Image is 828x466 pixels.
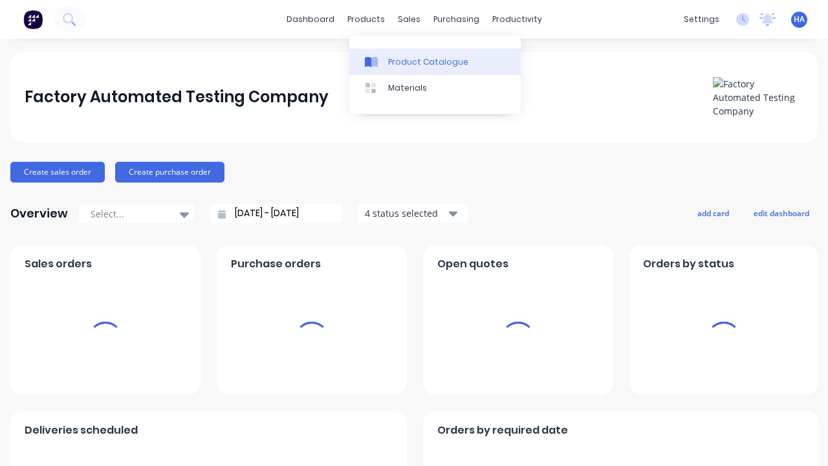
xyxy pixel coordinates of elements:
[10,201,68,227] div: Overview
[358,204,468,223] button: 4 status selected
[349,49,521,74] a: Product Catalogue
[745,205,818,221] button: edit dashboard
[677,10,726,29] div: settings
[689,205,737,221] button: add card
[23,10,43,29] img: Factory
[388,56,468,68] div: Product Catalogue
[365,206,446,220] div: 4 status selected
[25,84,329,110] div: Factory Automated Testing Company
[427,10,486,29] div: purchasing
[643,256,734,272] span: Orders by status
[713,77,803,118] img: Factory Automated Testing Company
[25,256,92,272] span: Sales orders
[349,75,521,101] a: Materials
[794,14,805,25] span: HA
[10,162,105,183] button: Create sales order
[231,256,321,272] span: Purchase orders
[486,10,549,29] div: productivity
[388,82,427,94] div: Materials
[341,10,391,29] div: products
[115,162,224,183] button: Create purchase order
[437,256,508,272] span: Open quotes
[437,423,568,438] span: Orders by required date
[25,423,138,438] span: Deliveries scheduled
[391,10,427,29] div: sales
[280,10,341,29] a: dashboard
